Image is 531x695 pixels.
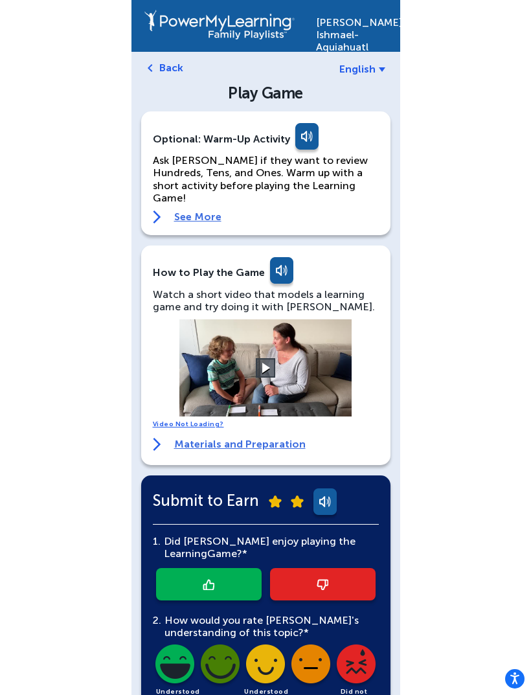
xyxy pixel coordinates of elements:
div: Optional: Warm-Up Activity [153,123,379,154]
img: submit-star.png [269,496,282,508]
p: Ask [PERSON_NAME] if they want to review Hundreds, Tens, and Ones. Warm up with a short activity ... [153,154,379,204]
div: How to Play the Game [153,266,265,279]
img: PowerMyLearning Connect [144,10,295,40]
span: Submit to Earn [153,494,259,507]
div: [PERSON_NAME] Ishmael-Aquiahuatl [316,10,387,54]
span: English [339,63,376,75]
div: Watch a short video that models a learning game and try doing it with [PERSON_NAME]. [153,288,379,313]
img: dark-understood-icon.png [243,644,288,689]
div: Did [PERSON_NAME] enjoy playing the Learning [161,535,379,560]
span: Game?* [207,547,247,560]
a: See More [153,211,379,223]
a: Back [159,62,183,74]
a: Materials and Preparation [153,438,306,451]
span: 1. [153,535,161,547]
a: Video Not Loading? [153,420,224,428]
img: right-arrow.svg [153,438,161,451]
div: Play Game [155,85,377,101]
img: dark-understood-very-well-icon.png [153,644,197,689]
img: thumb-down-icon.png [317,579,328,590]
img: thumb-up-icon.png [203,579,214,590]
a: English [339,63,385,75]
img: dark-did-not-understand-icon.png [334,644,378,689]
img: dark-slightly-understood-icon.png [289,644,333,689]
img: right-arrow.svg [153,211,161,223]
img: left-arrow.svg [148,64,153,72]
img: submit-star.png [291,496,304,508]
span: 2. [153,614,161,626]
div: How would you rate [PERSON_NAME]'s understanding of this topic?* [153,614,379,639]
img: dark-understood-well-icon.png [198,644,242,689]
